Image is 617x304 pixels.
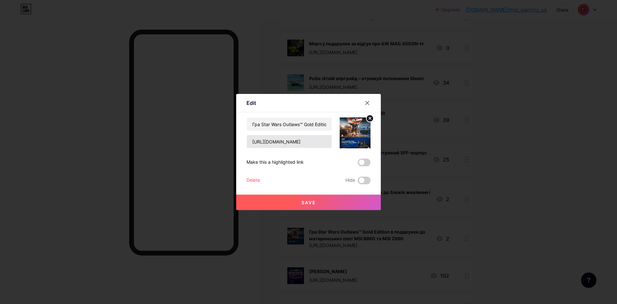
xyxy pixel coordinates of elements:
input: URL [247,135,332,148]
div: Edit [246,99,256,107]
div: Make this a highlighted link [246,159,304,166]
span: Save [301,200,316,205]
div: Delete [246,177,260,184]
input: Title [247,118,332,131]
img: link_thumbnail [340,117,371,148]
button: Save [236,195,381,210]
span: Hide [345,177,355,184]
